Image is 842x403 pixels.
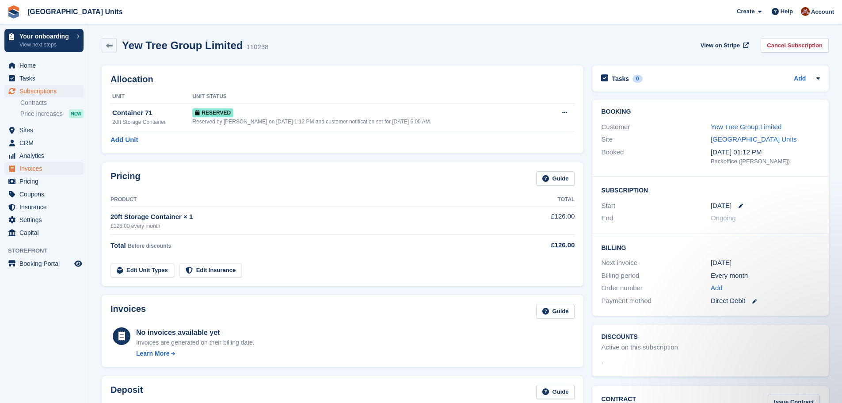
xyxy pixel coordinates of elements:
[711,283,723,293] a: Add
[4,201,84,213] a: menu
[8,246,88,255] span: Storefront
[19,72,72,84] span: Tasks
[7,5,20,19] img: stora-icon-8386f47178a22dfd0bd8f6a31ec36ba5ce8667c1dd55bd0f319d3a0aa187defe.svg
[632,75,643,83] div: 0
[711,201,732,211] time: 2025-10-01 00:00:00 UTC
[601,271,710,281] div: Billing period
[4,188,84,200] a: menu
[73,258,84,269] a: Preview store
[110,242,126,249] span: Total
[801,7,810,16] img: Laura Clinnick
[19,41,72,49] p: View next steps
[20,99,84,107] a: Contracts
[601,213,710,223] div: End
[711,296,820,306] div: Direct Debit
[601,258,710,268] div: Next invoice
[711,135,796,143] a: [GEOGRAPHIC_DATA] Units
[601,296,710,306] div: Payment method
[711,271,820,281] div: Every month
[136,349,169,358] div: Learn More
[19,188,72,200] span: Coupons
[136,349,255,358] a: Learn More
[4,214,84,226] a: menu
[192,90,547,104] th: Unit Status
[711,147,820,157] div: [DATE] 01:12 PM
[601,358,603,368] span: -
[503,240,575,250] div: £126.00
[69,109,84,118] div: NEW
[737,7,754,16] span: Create
[19,59,72,72] span: Home
[110,171,141,186] h2: Pricing
[761,38,829,53] a: Cancel Subscription
[711,214,736,222] span: Ongoing
[110,74,575,84] h2: Allocation
[246,42,268,52] div: 110238
[794,74,806,84] a: Add
[4,124,84,136] a: menu
[19,175,72,188] span: Pricing
[136,338,255,347] div: Invoices are generated on their billing date.
[536,304,575,319] a: Guide
[19,137,72,149] span: CRM
[110,135,138,145] a: Add Unit
[711,123,781,130] a: Yew Tree Group Limited
[4,59,84,72] a: menu
[4,29,84,52] a: Your onboarding View next steps
[110,90,192,104] th: Unit
[711,258,820,268] div: [DATE]
[19,226,72,239] span: Capital
[4,85,84,97] a: menu
[20,110,63,118] span: Price increases
[19,162,72,175] span: Invoices
[811,8,834,16] span: Account
[601,185,820,194] h2: Subscription
[781,7,793,16] span: Help
[4,72,84,84] a: menu
[612,75,629,83] h2: Tasks
[697,38,751,53] a: View on Stripe
[20,109,84,119] a: Price increases NEW
[601,334,820,341] h2: Discounts
[110,222,503,230] div: £126.00 every month
[19,33,72,39] p: Your onboarding
[19,214,72,226] span: Settings
[4,162,84,175] a: menu
[503,207,575,234] td: £126.00
[701,41,740,50] span: View on Stripe
[110,304,146,319] h2: Invoices
[122,39,243,51] h2: Yew Tree Group Limited
[4,257,84,270] a: menu
[192,108,233,117] span: Reserved
[110,263,174,278] a: Edit Unit Types
[536,171,575,186] a: Guide
[601,147,710,166] div: Booked
[110,193,503,207] th: Product
[4,175,84,188] a: menu
[19,85,72,97] span: Subscriptions
[601,108,820,115] h2: Booking
[110,212,503,222] div: 20ft Storage Container × 1
[19,150,72,162] span: Analytics
[4,137,84,149] a: menu
[110,385,143,399] h2: Deposit
[24,4,126,19] a: [GEOGRAPHIC_DATA] Units
[536,385,575,399] a: Guide
[4,150,84,162] a: menu
[192,118,547,126] div: Reserved by [PERSON_NAME] on [DATE] 1:12 PM and customer notification set for [DATE] 6:00 AM.
[112,108,192,118] div: Container 71
[19,201,72,213] span: Insurance
[601,342,678,353] div: Active on this subscription
[19,257,72,270] span: Booking Portal
[601,283,710,293] div: Order number
[711,157,820,166] div: Backoffice ([PERSON_NAME])
[4,226,84,239] a: menu
[503,193,575,207] th: Total
[601,134,710,145] div: Site
[179,263,242,278] a: Edit Insurance
[601,243,820,252] h2: Billing
[136,327,255,338] div: No invoices available yet
[128,243,171,249] span: Before discounts
[601,201,710,211] div: Start
[601,122,710,132] div: Customer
